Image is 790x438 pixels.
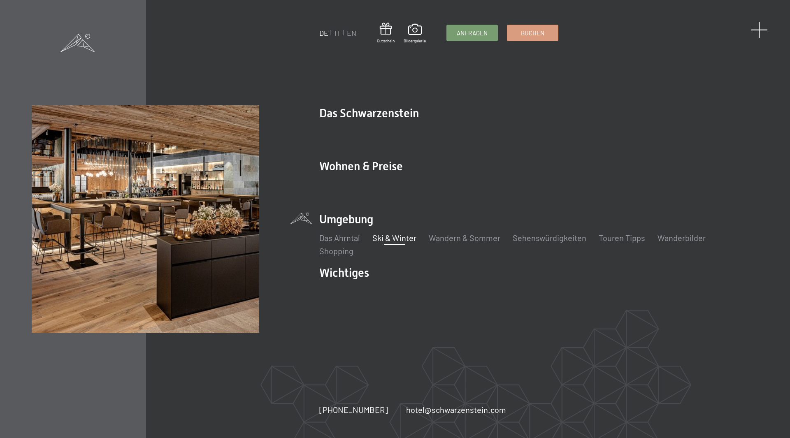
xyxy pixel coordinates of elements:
[447,25,497,41] a: Anfragen
[319,404,388,415] a: [PHONE_NUMBER]
[507,25,558,41] a: Buchen
[513,233,586,243] a: Sehenswürdigkeiten
[429,233,500,243] a: Wandern & Sommer
[319,405,388,415] span: [PHONE_NUMBER]
[32,105,259,333] img: Skifahren
[335,28,341,37] a: IT
[347,28,356,37] a: EN
[457,29,488,37] span: Anfragen
[372,233,416,243] a: Ski & Winter
[406,404,506,415] a: hotel@schwarzenstein.com
[319,233,360,243] a: Das Ahrntal
[377,23,395,44] a: Gutschein
[521,29,544,37] span: Buchen
[404,24,426,44] a: Bildergalerie
[658,233,706,243] a: Wanderbilder
[599,233,645,243] a: Touren Tipps
[319,28,328,37] a: DE
[377,38,395,44] span: Gutschein
[404,38,426,44] span: Bildergalerie
[319,246,353,256] a: Shopping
